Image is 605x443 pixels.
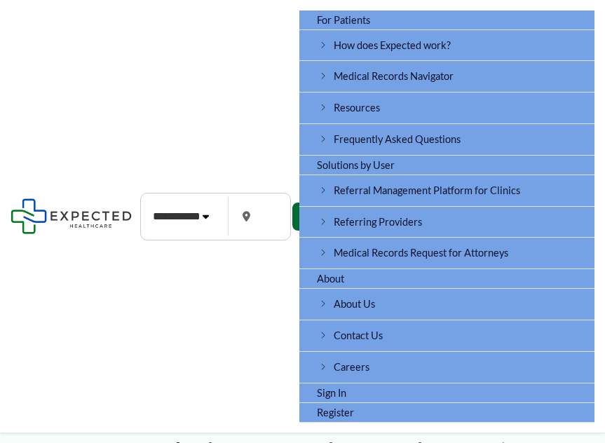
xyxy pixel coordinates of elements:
a: Careers [299,352,594,383]
span: Solutions by User [317,159,395,171]
span: Careers [334,361,369,373]
a: Frequently Asked Questions [299,124,594,156]
a: Medical Records Navigator [299,61,594,93]
span: Sign In [317,387,346,399]
span: About [317,273,344,285]
a: Register [299,403,594,423]
a: Referring Providers [299,207,594,238]
a: Resources [299,93,594,124]
span: Resources [334,102,380,114]
a: AboutMenu Toggle [299,269,594,289]
a: For PatientsMenu Toggle [299,11,594,30]
a: About Us [299,289,594,320]
span: Medical Records Navigator [334,70,454,82]
a: How does Expected work? [299,30,594,62]
span: About Us [334,298,375,310]
span: Referring Providers [334,216,422,228]
span: For Patients [317,14,370,26]
a: Sign In [299,383,594,403]
span: How does Expected work? [334,39,451,51]
span: Contact Us [334,329,383,341]
span: Frequently Asked Questions [334,133,461,145]
span: Referral Management Platform for Clinics [334,184,520,196]
a: Medical Records Request for Attorneys [299,238,594,269]
span: Medical Records Request for Attorneys [334,247,508,259]
a: Contact Us [299,320,594,352]
span: Register [317,407,354,418]
a: Solutions by UserMenu Toggle [299,156,594,175]
img: Expected Healthcare Logo - side, dark font, small [11,198,132,234]
a: Referral Management Platform for Clinics [299,175,594,207]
